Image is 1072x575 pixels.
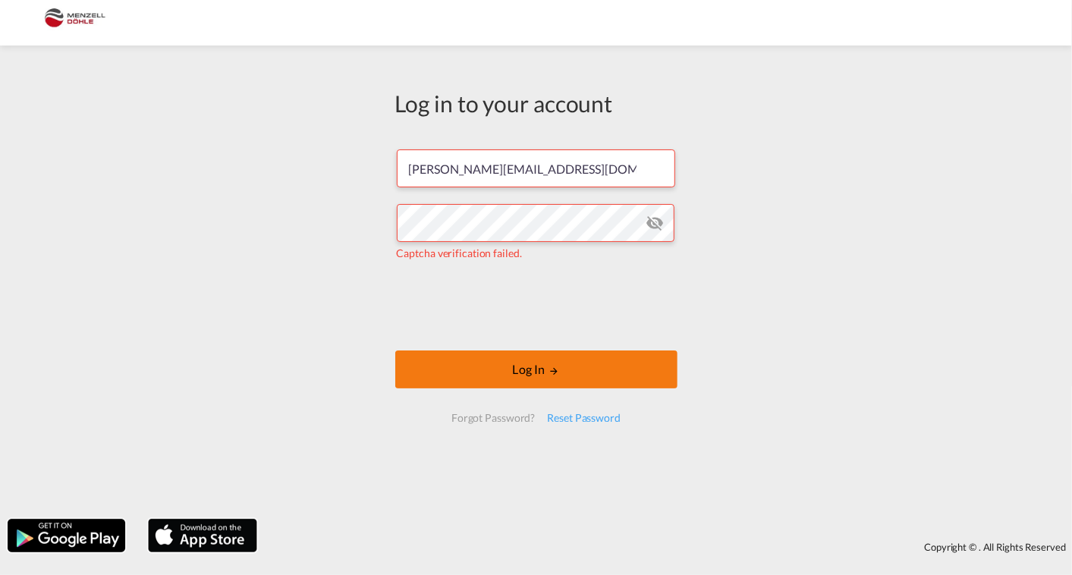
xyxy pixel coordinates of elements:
[23,6,125,40] img: 5c2b1670644e11efba44c1e626d722bd.JPG
[541,404,627,432] div: Reset Password
[395,87,677,119] div: Log in to your account
[421,276,652,335] iframe: reCAPTCHA
[397,149,675,187] input: Enter email/phone number
[265,534,1072,560] div: Copyright © . All Rights Reserved
[397,247,522,259] span: Captcha verification failed.
[6,517,127,554] img: google.png
[146,517,259,554] img: apple.png
[445,404,541,432] div: Forgot Password?
[395,350,677,388] button: LOGIN
[646,214,664,232] md-icon: icon-eye-off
